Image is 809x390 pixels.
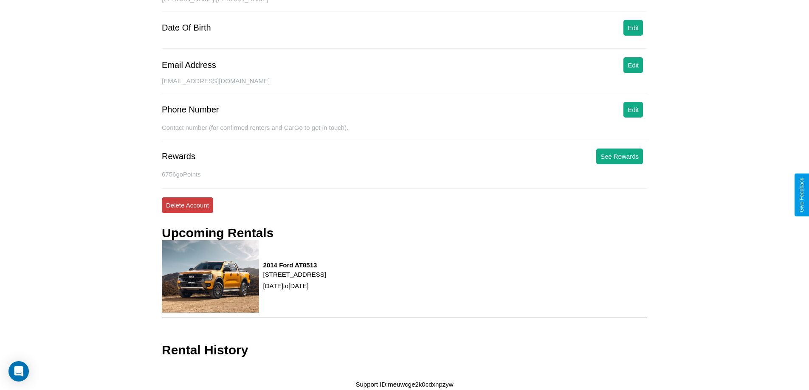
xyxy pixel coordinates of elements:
div: Phone Number [162,105,219,115]
h3: 2014 Ford AT8513 [263,261,326,269]
div: Give Feedback [799,178,805,212]
button: Edit [623,20,643,36]
h3: Upcoming Rentals [162,226,273,240]
div: Rewards [162,152,195,161]
button: See Rewards [596,149,643,164]
button: Edit [623,57,643,73]
div: Contact number (for confirmed renters and CarGo to get in touch). [162,124,647,140]
p: Support ID: meuwcge2k0cdxnpzyw [355,379,453,390]
div: [EMAIL_ADDRESS][DOMAIN_NAME] [162,77,647,93]
img: rental [162,240,259,313]
p: [DATE] to [DATE] [263,280,326,292]
div: Open Intercom Messenger [8,361,29,382]
button: Delete Account [162,197,213,213]
p: [STREET_ADDRESS] [263,269,326,280]
button: Edit [623,102,643,118]
div: Date Of Birth [162,23,211,33]
h3: Rental History [162,343,248,357]
div: Email Address [162,60,216,70]
p: 6756 goPoints [162,168,647,180]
